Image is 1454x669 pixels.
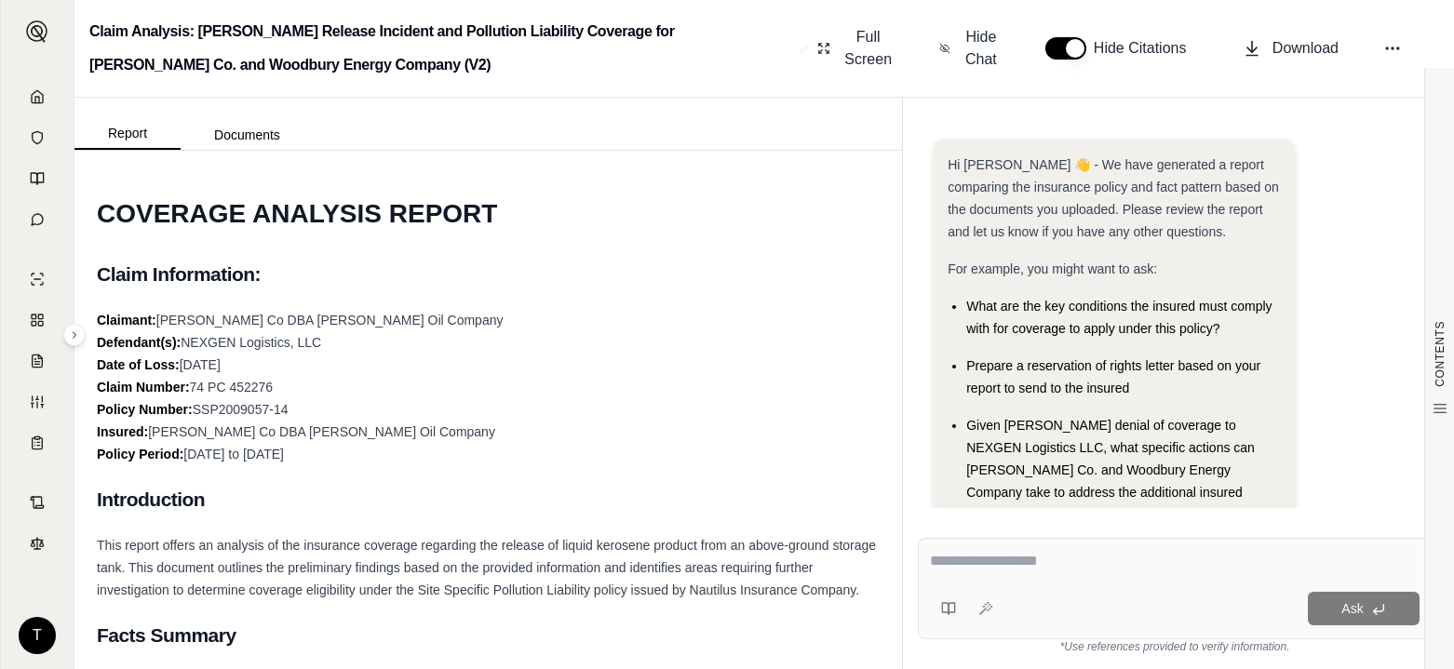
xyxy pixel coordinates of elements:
a: Documents Vault [12,119,62,156]
span: What are the key conditions the insured must comply with for coverage to apply under this policy? [966,299,1272,336]
span: 74 PC 452276 [190,380,274,395]
a: Chat [12,201,62,238]
h2: Facts Summary [97,616,880,655]
strong: Date of Loss: [97,357,180,372]
div: *Use references provided to verify information. [918,639,1432,654]
span: Hide Citations [1094,37,1198,60]
button: Download [1235,30,1346,67]
span: Full Screen [841,26,895,71]
span: Given [PERSON_NAME] denial of coverage to NEXGEN Logistics LLC, what specific actions can [PERSON... [966,418,1255,544]
strong: Policy Number: [97,402,193,417]
a: Claim Coverage [12,342,62,380]
a: Contract Analysis [12,484,62,521]
span: This report offers an analysis of the insurance coverage regarding the release of liquid kerosene... [97,538,876,597]
span: Hide Chat [962,26,1001,71]
button: Hide Chat [932,19,1008,78]
button: Report [74,118,181,150]
h2: Claim Information: [97,255,880,294]
a: Policy Comparisons [12,301,62,339]
button: Ask [1308,592,1420,625]
strong: Claim Number: [97,380,190,395]
h2: Introduction [97,480,880,519]
button: Expand sidebar [63,324,86,346]
a: Single Policy [12,261,62,298]
strong: Defendant(s): [97,335,181,350]
a: Home [12,78,62,115]
span: NEXGEN Logistics, LLC [181,335,321,350]
span: [DATE] to [DATE] [183,447,284,462]
strong: Policy Period: [97,447,183,462]
button: Expand sidebar [19,13,56,50]
a: Prompt Library [12,160,62,197]
a: Coverage Table [12,424,62,462]
span: [PERSON_NAME] Co DBA [PERSON_NAME] Oil Company [148,424,495,439]
h1: COVERAGE ANALYSIS REPORT [97,188,880,240]
a: Legal Search Engine [12,525,62,562]
span: CONTENTS [1433,321,1447,387]
span: Prepare a reservation of rights letter based on your report to send to the insured [966,358,1260,395]
span: Hi [PERSON_NAME] 👋 - We have generated a report comparing the insurance policy and fact pattern b... [948,157,1279,239]
strong: Insured: [97,424,148,439]
h2: Claim Analysis: [PERSON_NAME] Release Incident and Pollution Liability Coverage for [PERSON_NAME]... [89,15,792,82]
a: Custom Report [12,383,62,421]
span: [DATE] [180,357,221,372]
img: Expand sidebar [26,20,48,43]
div: T [19,617,56,654]
span: For example, you might want to ask: [948,261,1157,276]
span: Download [1272,37,1339,60]
strong: Claimant: [97,313,156,328]
span: [PERSON_NAME] Co DBA [PERSON_NAME] Oil Company [156,313,504,328]
span: SSP2009057-14 [193,402,289,417]
span: Ask [1341,601,1363,616]
button: Full Screen [810,19,902,78]
button: Documents [181,120,314,150]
